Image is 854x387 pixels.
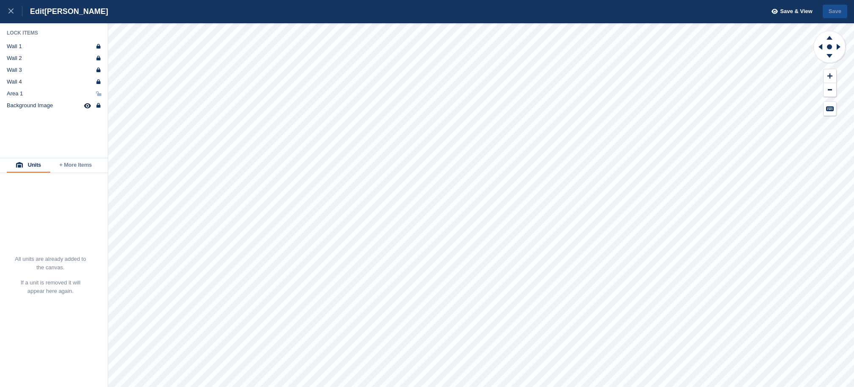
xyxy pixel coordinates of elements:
div: Background Image [7,102,53,109]
button: Save [823,5,847,19]
button: Units [7,158,50,173]
p: If a unit is removed it will appear here again. [14,279,87,295]
button: Keyboard Shortcuts [824,102,836,116]
button: Zoom Out [824,83,836,97]
div: Wall 3 [7,67,22,73]
div: Wall 1 [7,43,22,50]
button: + More Items [50,158,101,173]
div: Wall 2 [7,55,22,62]
div: Edit [PERSON_NAME] [22,6,108,16]
div: Lock Items [7,30,101,36]
div: Wall 4 [7,78,22,85]
div: Area 1 [7,90,23,97]
button: Zoom In [824,69,836,83]
span: Save & View [780,7,812,16]
button: Save & View [767,5,813,19]
p: All units are already added to the canvas. [14,255,87,272]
